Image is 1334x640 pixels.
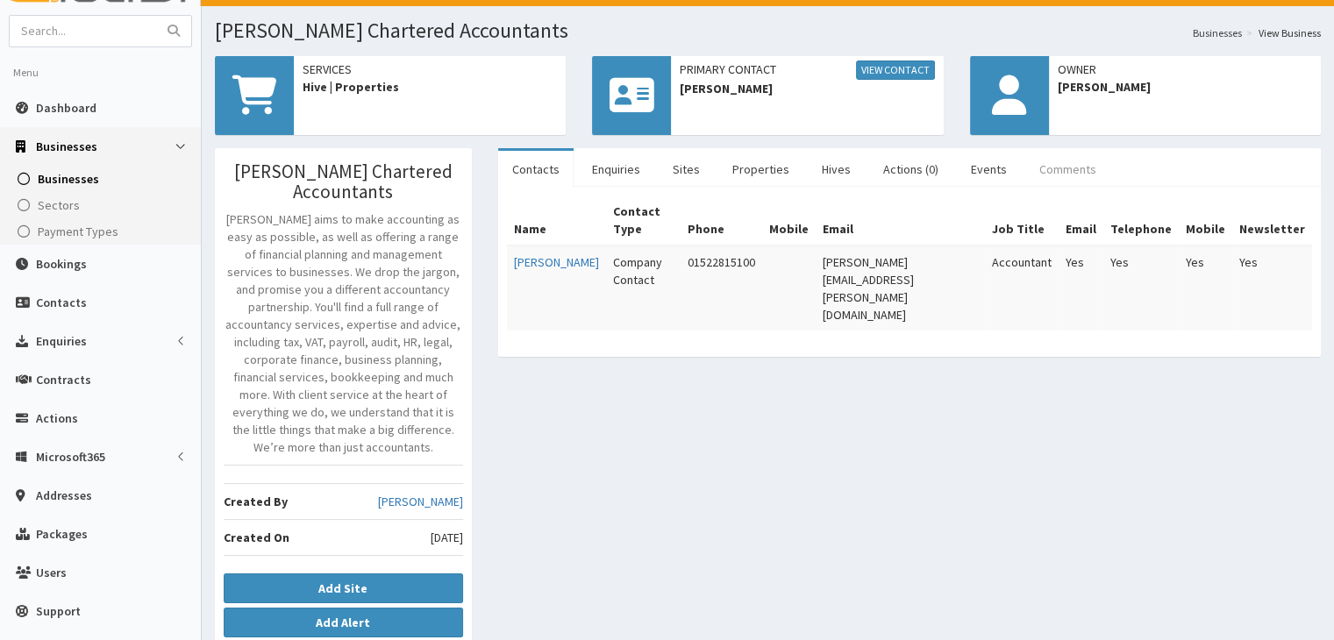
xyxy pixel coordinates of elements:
[1025,151,1110,188] a: Comments
[36,333,87,349] span: Enquiries
[36,100,96,116] span: Dashboard
[36,139,97,154] span: Businesses
[856,60,935,80] a: View Contact
[498,151,574,188] a: Contacts
[1242,25,1321,40] li: View Business
[985,245,1059,331] td: Accountant
[761,196,815,245] th: Mobile
[680,245,761,331] td: 01522815100
[815,245,985,331] td: [PERSON_NAME][EMAIL_ADDRESS][PERSON_NAME][DOMAIN_NAME]
[680,196,761,245] th: Phone
[1058,60,1312,78] span: Owner
[4,192,201,218] a: Sectors
[957,151,1021,188] a: Events
[1058,78,1312,96] span: [PERSON_NAME]
[869,151,952,188] a: Actions (0)
[1179,245,1232,331] td: Yes
[4,218,201,245] a: Payment Types
[718,151,803,188] a: Properties
[303,60,557,78] span: Services
[1103,196,1179,245] th: Telephone
[303,78,557,96] span: Hive | Properties
[680,60,934,80] span: Primary Contact
[10,16,157,46] input: Search...
[224,161,463,202] h3: [PERSON_NAME] Chartered Accountants
[36,565,67,580] span: Users
[659,151,714,188] a: Sites
[38,197,80,213] span: Sectors
[808,151,865,188] a: Hives
[38,171,99,187] span: Businesses
[38,224,118,239] span: Payment Types
[606,196,681,245] th: Contact Type
[1059,196,1103,245] th: Email
[1103,245,1179,331] td: Yes
[1193,25,1242,40] a: Businesses
[224,210,463,456] p: [PERSON_NAME] aims to make accounting as easy as possible, as well as offering a range of financi...
[985,196,1059,245] th: Job Title
[1059,245,1103,331] td: Yes
[224,608,463,637] button: Add Alert
[36,603,81,619] span: Support
[680,80,934,97] span: [PERSON_NAME]
[815,196,985,245] th: Email
[224,530,289,545] b: Created On
[431,529,463,546] span: [DATE]
[378,493,463,510] a: [PERSON_NAME]
[215,19,1321,42] h1: [PERSON_NAME] Chartered Accountants
[36,295,87,310] span: Contacts
[318,580,367,596] b: Add Site
[1232,196,1312,245] th: Newsletter
[36,256,87,272] span: Bookings
[507,196,606,245] th: Name
[36,372,91,388] span: Contracts
[36,410,78,426] span: Actions
[1179,196,1232,245] th: Mobile
[4,166,201,192] a: Businesses
[606,245,681,331] td: Company Contact
[514,254,599,270] a: [PERSON_NAME]
[316,615,370,630] b: Add Alert
[36,526,88,542] span: Packages
[36,487,92,503] span: Addresses
[578,151,654,188] a: Enquiries
[1232,245,1312,331] td: Yes
[224,494,288,509] b: Created By
[36,449,105,465] span: Microsoft365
